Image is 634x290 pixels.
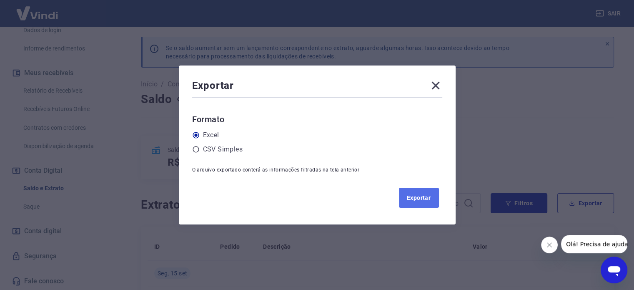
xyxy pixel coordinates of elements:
[203,144,243,154] label: CSV Simples
[192,79,442,96] div: Exportar
[601,257,627,283] iframe: Botão para abrir a janela de mensagens
[192,167,360,173] span: O arquivo exportado conterá as informações filtradas na tela anterior
[561,235,627,253] iframe: Mensagem da empresa
[541,237,558,253] iframe: Fechar mensagem
[5,6,70,13] span: Olá! Precisa de ajuda?
[203,130,219,140] label: Excel
[399,188,439,208] button: Exportar
[192,113,442,126] h6: Formato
